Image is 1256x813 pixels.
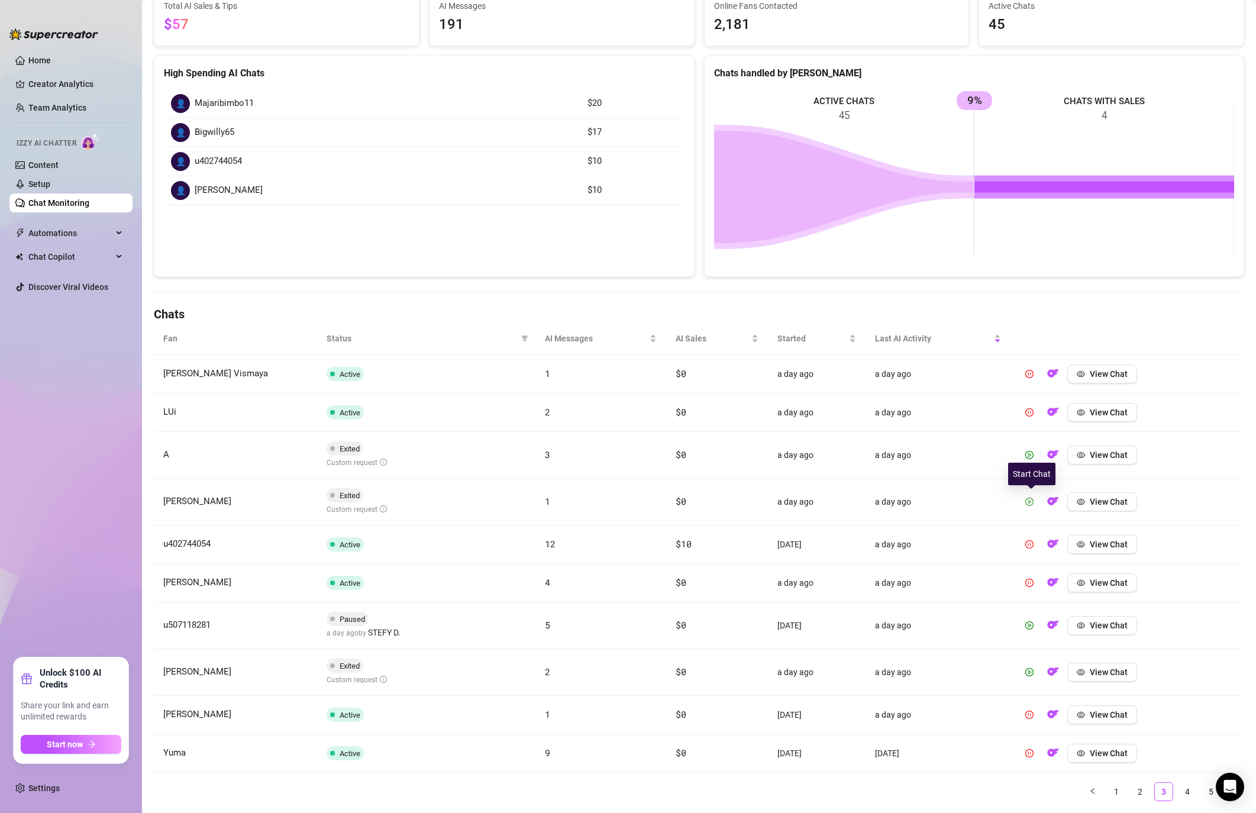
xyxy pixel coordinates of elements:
[1090,621,1128,630] span: View Chat
[1108,783,1125,801] a: 1
[1077,749,1085,757] span: eye
[1044,364,1063,383] button: OF
[666,322,768,355] th: AI Sales
[1044,663,1063,682] button: OF
[521,335,528,342] span: filter
[545,538,555,550] span: 12
[327,332,516,345] span: Status
[1025,668,1034,676] span: play-circle
[1044,670,1063,679] a: OF
[1090,408,1128,417] span: View Chat
[1025,711,1034,719] span: pause-circle
[1077,370,1085,378] span: eye
[587,125,677,140] article: $17
[21,673,33,685] span: gift
[1047,666,1059,677] img: OF
[28,224,112,243] span: Automations
[1083,782,1102,801] button: left
[327,629,401,637] span: a day ago by
[866,696,1010,734] td: a day ago
[1044,712,1063,722] a: OF
[535,322,666,355] th: AI Messages
[768,564,866,602] td: a day ago
[768,393,866,432] td: a day ago
[340,370,360,379] span: Active
[1090,450,1128,460] span: View Chat
[1090,540,1128,549] span: View Chat
[1044,372,1063,381] a: OF
[545,332,647,345] span: AI Messages
[676,406,686,418] span: $0
[866,564,1010,602] td: a day ago
[1044,542,1063,551] a: OF
[1077,621,1085,630] span: eye
[1044,403,1063,422] button: OF
[164,16,189,33] span: $57
[1044,446,1063,464] button: OF
[1025,408,1034,417] span: pause-circle
[866,432,1010,479] td: a day ago
[163,496,231,506] span: [PERSON_NAME]
[587,96,677,111] article: $20
[21,735,121,754] button: Start nowarrow-right
[1067,446,1137,464] button: View Chat
[340,711,360,720] span: Active
[519,330,531,347] span: filter
[1044,623,1063,633] a: OF
[1090,749,1128,758] span: View Chat
[1178,782,1197,801] li: 4
[163,620,211,630] span: u507118281
[28,56,51,65] a: Home
[1090,497,1128,506] span: View Chat
[1077,451,1085,459] span: eye
[380,505,387,512] span: info-circle
[1044,744,1063,763] button: OF
[327,676,387,684] span: Custom request
[777,332,847,345] span: Started
[768,649,866,696] td: a day ago
[1025,579,1034,587] span: pause-circle
[768,322,866,355] th: Started
[1107,782,1126,801] li: 1
[1077,579,1085,587] span: eye
[545,495,550,507] span: 1
[1067,364,1137,383] button: View Chat
[28,160,59,170] a: Content
[368,626,401,639] span: STEFY D.
[9,28,98,40] img: logo-BBDzfeDw.svg
[676,576,686,588] span: $0
[587,154,677,169] article: $10
[28,247,112,266] span: Chat Copilot
[28,198,89,208] a: Chat Monitoring
[676,619,686,631] span: $0
[676,666,686,677] span: $0
[1090,667,1128,677] span: View Chat
[545,406,550,418] span: 2
[875,332,992,345] span: Last AI Activity
[1067,744,1137,763] button: View Chat
[1044,705,1063,724] button: OF
[1067,492,1137,511] button: View Chat
[380,459,387,466] span: info-circle
[21,700,121,723] span: Share your link and earn unlimited rewards
[714,14,960,36] span: 2,181
[989,14,1234,36] span: 45
[164,66,684,80] div: High Spending AI Chats
[154,306,1244,322] h4: Chats
[676,538,691,550] span: $10
[1025,540,1034,549] span: pause-circle
[1202,782,1221,801] li: 5
[1044,580,1063,590] a: OF
[1090,369,1128,379] span: View Chat
[1025,370,1034,378] span: pause-circle
[1077,668,1085,676] span: eye
[1047,747,1059,759] img: OF
[1047,576,1059,588] img: OF
[163,577,231,588] span: [PERSON_NAME]
[768,602,866,649] td: [DATE]
[866,649,1010,696] td: a day ago
[1202,783,1220,801] a: 5
[340,408,360,417] span: Active
[1044,535,1063,554] button: OF
[171,152,190,171] div: 👤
